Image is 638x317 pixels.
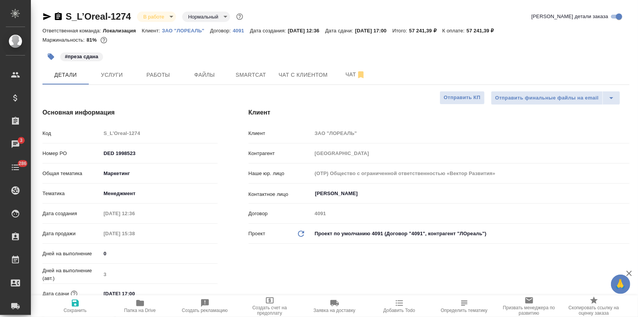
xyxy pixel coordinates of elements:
span: Скопировать ссылку на оценку заказа [566,305,622,316]
p: ЗАО "ЛОРЕАЛЬ" [162,28,210,34]
p: К оплате: [442,28,467,34]
span: Папка на Drive [124,308,156,313]
button: Отправить финальные файлы на email [491,91,603,105]
span: Smartcat [232,70,269,80]
a: 3 [2,135,29,154]
span: 3 [15,137,27,144]
span: Заявка на доставку [313,308,355,313]
p: Проект [249,230,266,238]
input: Пустое поле [312,168,630,179]
div: Маркетинг [101,167,217,180]
span: Добавить Todo [383,308,415,313]
p: Дата создания: [250,28,288,34]
button: Скопировать ссылку для ЯМессенджера [42,12,52,21]
span: Работы [140,70,177,80]
svg: Отписаться [356,70,366,79]
p: Дней на выполнение [42,250,101,258]
button: Скопировать ссылку на оценку заказа [562,295,626,317]
button: Сохранить [43,295,108,317]
div: В работе [182,12,230,22]
button: Нормальный [186,13,221,20]
p: #преза сдана [65,53,98,61]
button: 🙏 [611,275,630,294]
div: Проект по умолчанию 4091 (Договор "4091", контрагент "ЛОреаль") [312,227,630,240]
input: Пустое поле [101,128,217,139]
span: Чат с клиентом [279,70,328,80]
input: ✎ Введи что-нибудь [101,148,217,159]
span: Создать рекламацию [182,308,228,313]
p: Локализация [103,28,142,34]
input: Пустое поле [312,148,630,159]
p: Клиент: [142,28,162,34]
div: Менеджмент [101,187,217,200]
p: Дата сдачи [42,290,69,298]
span: преза сдана [59,53,104,59]
button: Добавить Todo [367,295,432,317]
button: Призвать менеджера по развитию [497,295,562,317]
p: Дата сдачи: [325,28,355,34]
p: Дней на выполнение (авт.) [42,267,101,282]
button: Отправить КП [440,91,485,105]
input: Пустое поле [101,208,168,219]
span: 286 [14,160,31,167]
p: Общая тематика [42,170,101,177]
input: Пустое поле [101,269,217,280]
p: Контрагент [249,150,312,157]
button: В работе [141,13,166,20]
p: Ответственная команда: [42,28,103,34]
button: Папка на Drive [108,295,173,317]
button: Open [625,193,627,194]
p: 81% [86,37,98,43]
button: Скопировать ссылку [54,12,63,21]
span: Чат [337,70,374,79]
p: Итого: [393,28,409,34]
p: 57 241,39 ₽ [467,28,500,34]
p: 4091 [233,28,250,34]
p: Номер PO [42,150,101,157]
button: Если добавить услуги и заполнить их объемом, то дата рассчитается автоматически [69,289,79,299]
span: [PERSON_NAME] детали заказа [531,13,608,20]
p: Наше юр. лицо [249,170,312,177]
p: Договор [249,210,312,218]
span: Определить тематику [441,308,487,313]
p: Контактное лицо [249,191,312,198]
span: 🙏 [614,276,627,292]
div: В работе [137,12,176,22]
h4: Клиент [249,108,630,117]
button: Определить тематику [432,295,497,317]
button: Заявка на доставку [302,295,367,317]
p: Код [42,130,101,137]
p: Маржинальность: [42,37,86,43]
span: Отправить КП [444,93,481,102]
p: [DATE] 12:36 [288,28,325,34]
a: S_L’Oreal-1274 [66,11,131,22]
p: Клиент [249,130,312,137]
p: Дата продажи [42,230,101,238]
button: 9195.30 RUB; [99,35,109,45]
input: Пустое поле [312,208,630,219]
input: Пустое поле [312,128,630,139]
span: Отправить финальные файлы на email [495,94,599,103]
button: Доп статусы указывают на важность/срочность заказа [235,12,245,22]
span: Призвать менеджера по развитию [501,305,557,316]
span: Файлы [186,70,223,80]
p: [DATE] 17:00 [355,28,393,34]
p: 57 241,39 ₽ [409,28,442,34]
button: Добавить тэг [42,48,59,65]
p: Тематика [42,190,101,197]
span: Создать счет на предоплату [242,305,298,316]
div: split button [491,91,620,105]
input: ✎ Введи что-нибудь [101,248,217,259]
a: 286 [2,158,29,177]
p: Дата создания [42,210,101,218]
h4: Основная информация [42,108,218,117]
a: 4091 [233,27,250,34]
a: ЗАО "ЛОРЕАЛЬ" [162,27,210,34]
span: Детали [47,70,84,80]
input: ✎ Введи что-нибудь [101,288,168,299]
input: Пустое поле [101,228,168,239]
span: Услуги [93,70,130,80]
p: Договор: [210,28,233,34]
span: Сохранить [64,308,87,313]
button: Создать счет на предоплату [237,295,302,317]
